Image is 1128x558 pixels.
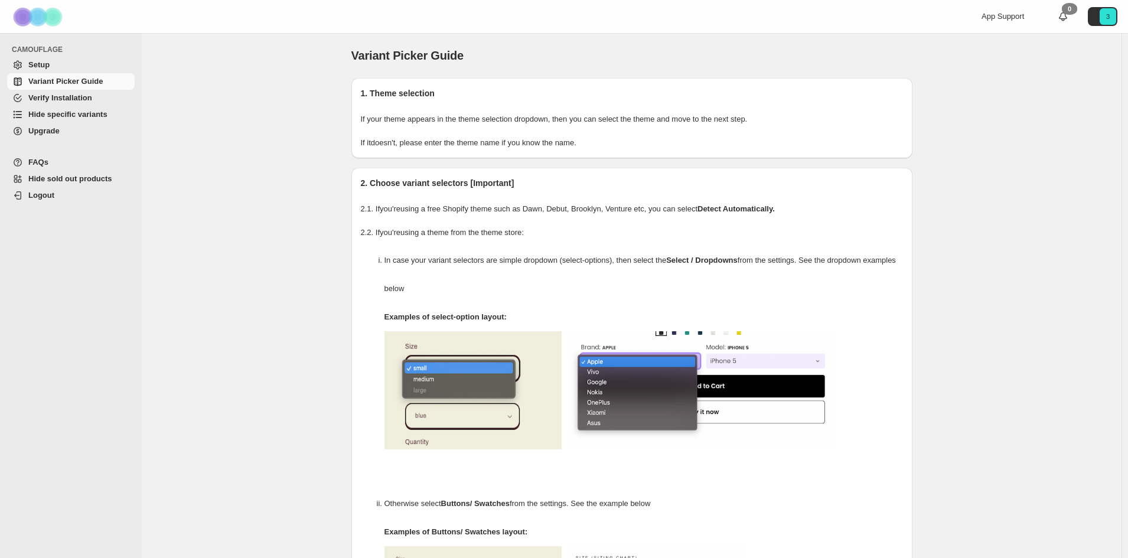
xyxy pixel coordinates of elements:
span: Verify Installation [28,93,92,102]
strong: Examples of select-option layout: [384,312,507,321]
span: Variant Picker Guide [28,77,103,86]
a: Logout [7,187,135,204]
a: Variant Picker Guide [7,73,135,90]
img: Camouflage [9,1,69,33]
p: Otherwise select from the settings. See the example below [384,490,903,518]
a: Hide sold out products [7,171,135,187]
a: Verify Installation [7,90,135,106]
span: Upgrade [28,126,60,135]
text: 3 [1106,13,1110,20]
span: Hide specific variants [28,110,107,119]
a: Hide specific variants [7,106,135,123]
a: 0 [1057,11,1069,22]
img: camouflage-select-options-2 [568,331,833,449]
h2: 2. Choose variant selectors [Important] [361,177,903,189]
a: Setup [7,57,135,73]
span: Logout [28,191,54,200]
p: 2.1. If you're using a free Shopify theme such as Dawn, Debut, Brooklyn, Venture etc, you can select [361,203,903,215]
span: App Support [982,12,1024,21]
strong: Examples of Buttons/ Swatches layout: [384,527,528,536]
p: In case your variant selectors are simple dropdown (select-options), then select the from the set... [384,246,903,303]
img: camouflage-select-options [384,331,562,449]
span: CAMOUFLAGE [12,45,136,54]
strong: Buttons/ Swatches [441,499,510,508]
span: FAQs [28,158,48,167]
div: 0 [1062,3,1077,15]
span: Avatar with initials 3 [1100,8,1116,25]
strong: Detect Automatically. [697,204,775,213]
strong: Select / Dropdowns [666,256,738,265]
a: FAQs [7,154,135,171]
a: Upgrade [7,123,135,139]
span: Setup [28,60,50,69]
p: If it doesn't , please enter the theme name if you know the name. [361,137,903,149]
span: Hide sold out products [28,174,112,183]
h2: 1. Theme selection [361,87,903,99]
p: 2.2. If you're using a theme from the theme store: [361,227,903,239]
p: If your theme appears in the theme selection dropdown, then you can select the theme and move to ... [361,113,903,125]
button: Avatar with initials 3 [1088,7,1117,26]
span: Variant Picker Guide [351,49,464,62]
